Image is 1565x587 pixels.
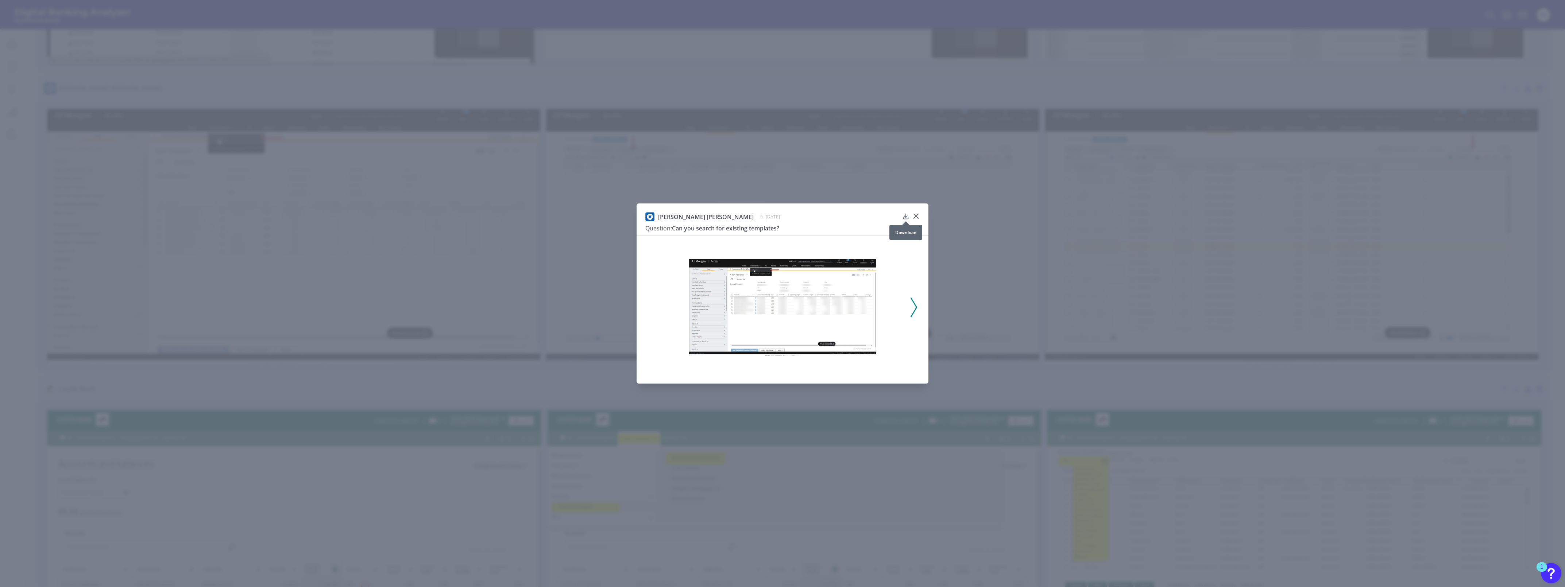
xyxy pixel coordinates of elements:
div: Download [889,225,922,240]
span: Question: [645,224,672,232]
span: [DATE] [766,214,780,220]
button: Open Resource Center, 1 new notification [1541,563,1561,583]
div: 1 [1540,567,1543,576]
span: [PERSON_NAME] [PERSON_NAME] [658,213,754,221]
h3: Can you search for existing templates? [645,224,899,232]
